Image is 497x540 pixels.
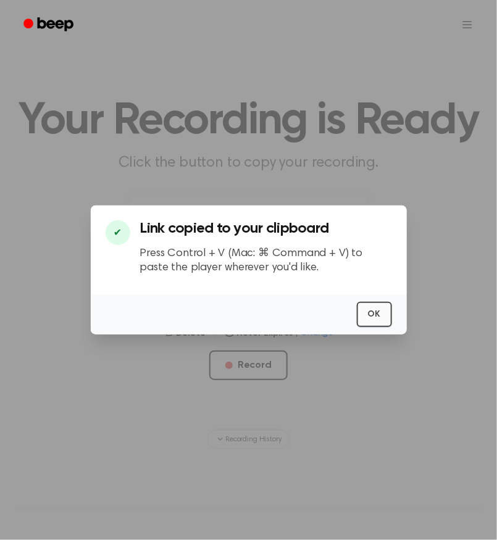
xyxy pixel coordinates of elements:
p: Press Control + V (Mac: ⌘ Command + V) to paste the player wherever you'd like. [140,247,392,275]
button: OK [357,302,392,327]
div: ✔ [106,220,130,245]
button: Open menu [453,10,482,39]
h3: Link copied to your clipboard [140,220,392,237]
a: Beep [15,13,85,37]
